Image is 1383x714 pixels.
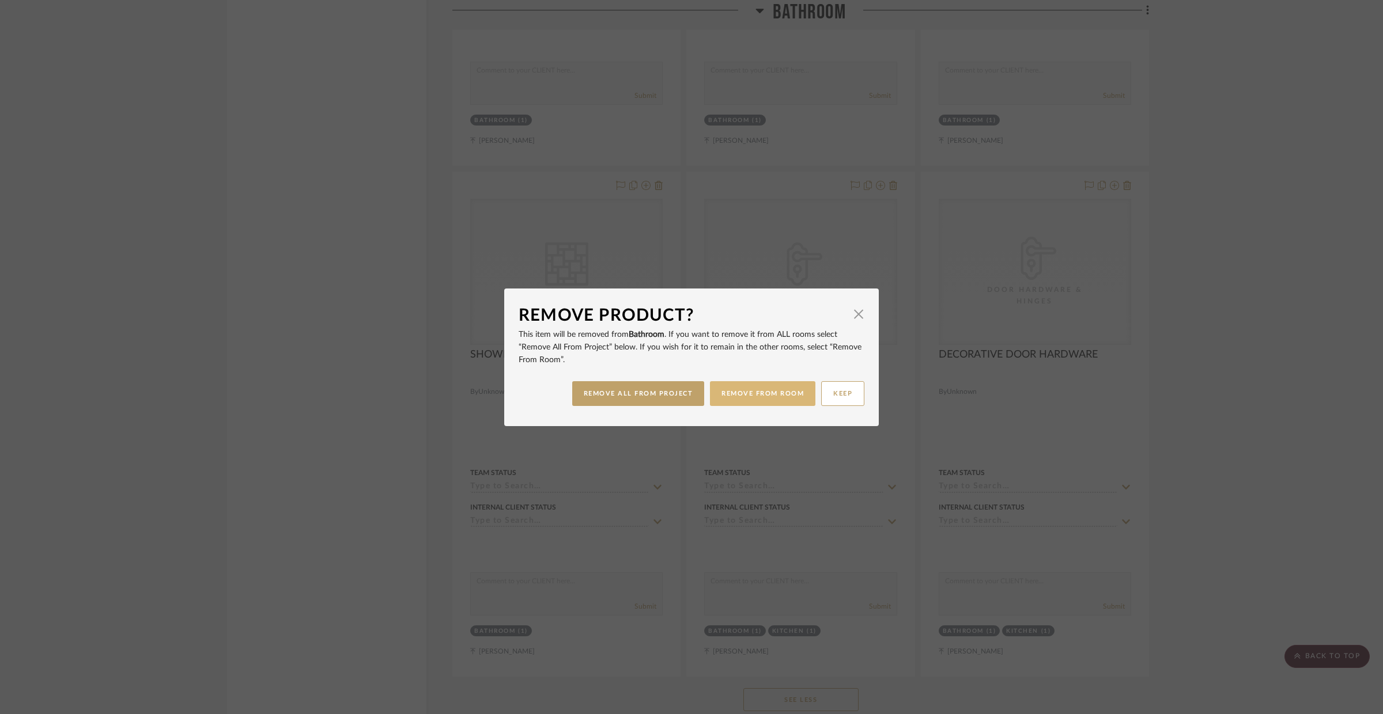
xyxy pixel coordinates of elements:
[572,381,705,406] button: REMOVE ALL FROM PROJECT
[519,328,864,366] p: This item will be removed from . If you want to remove it from ALL rooms select “Remove All From ...
[519,303,847,328] div: Remove Product?
[710,381,815,406] button: REMOVE FROM ROOM
[519,303,864,328] dialog-header: Remove Product?
[629,331,664,339] span: Bathroom
[847,303,870,326] button: Close
[821,381,864,406] button: KEEP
